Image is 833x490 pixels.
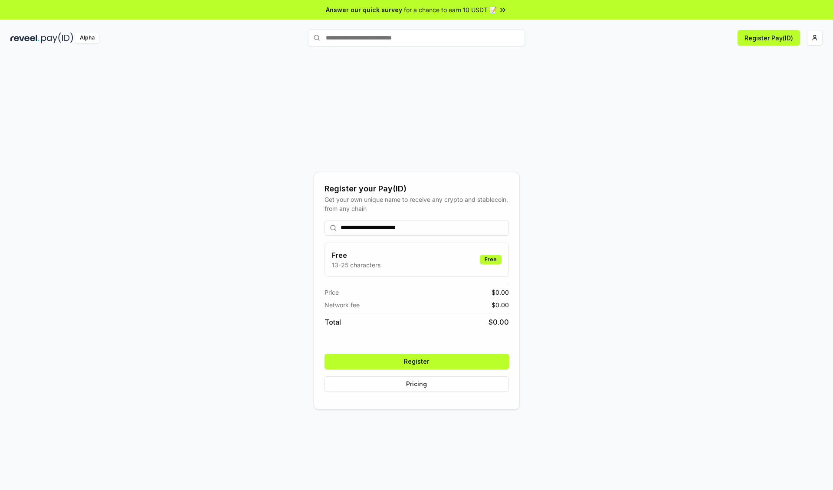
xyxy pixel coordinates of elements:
[325,288,339,297] span: Price
[325,195,509,213] div: Get your own unique name to receive any crypto and stablecoin, from any chain
[738,30,800,46] button: Register Pay(ID)
[492,288,509,297] span: $ 0.00
[332,250,380,260] h3: Free
[489,317,509,327] span: $ 0.00
[326,5,402,14] span: Answer our quick survey
[332,260,380,270] p: 13-25 characters
[325,300,360,309] span: Network fee
[325,376,509,392] button: Pricing
[325,183,509,195] div: Register your Pay(ID)
[404,5,497,14] span: for a chance to earn 10 USDT 📝
[325,317,341,327] span: Total
[41,33,73,43] img: pay_id
[10,33,39,43] img: reveel_dark
[75,33,99,43] div: Alpha
[492,300,509,309] span: $ 0.00
[325,354,509,369] button: Register
[480,255,502,264] div: Free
